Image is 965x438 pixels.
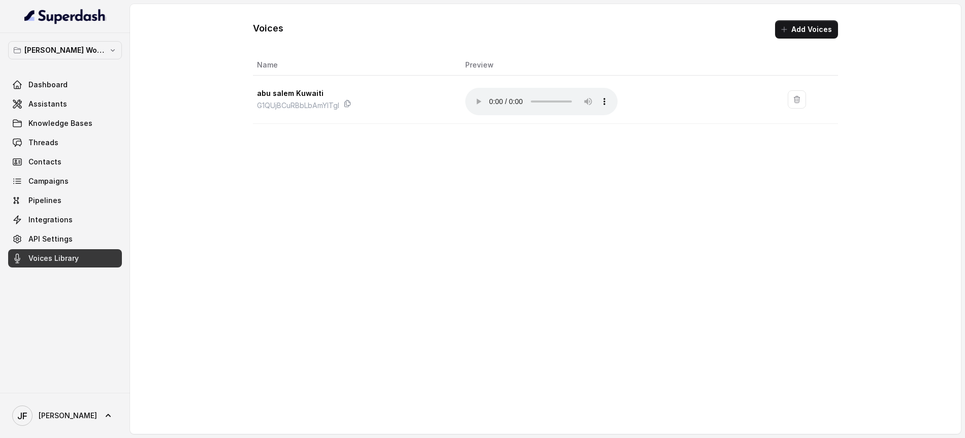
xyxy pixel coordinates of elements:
[24,44,106,56] p: [PERSON_NAME] Workspace
[28,118,92,128] span: Knowledge Bases
[24,8,106,24] img: light.svg
[8,114,122,132] a: Knowledge Bases
[253,55,457,76] th: Name
[8,95,122,113] a: Assistants
[17,411,27,421] text: JF
[8,172,122,190] a: Campaigns
[28,157,61,167] span: Contacts
[8,230,122,248] a: API Settings
[775,20,838,39] button: Add Voices
[28,253,79,263] span: Voices Library
[28,215,73,225] span: Integrations
[28,138,58,148] span: Threads
[28,195,61,206] span: Pipelines
[28,80,68,90] span: Dashboard
[8,153,122,171] a: Contacts
[8,191,122,210] a: Pipelines
[8,249,122,267] a: Voices Library
[8,76,122,94] a: Dashboard
[8,401,122,430] a: [PERSON_NAME]
[8,133,122,152] a: Threads
[253,20,283,39] h1: Voices
[257,87,359,99] p: abu salem Kuwaiti
[257,99,339,112] p: G1QUjBCuRBbLbAmYlTgl
[28,234,73,244] span: API Settings
[28,176,69,186] span: Campaigns
[8,211,122,229] a: Integrations
[8,41,122,59] button: [PERSON_NAME] Workspace
[39,411,97,421] span: [PERSON_NAME]
[457,55,780,76] th: Preview
[28,99,67,109] span: Assistants
[465,88,618,115] audio: Your browser does not support the audio element.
